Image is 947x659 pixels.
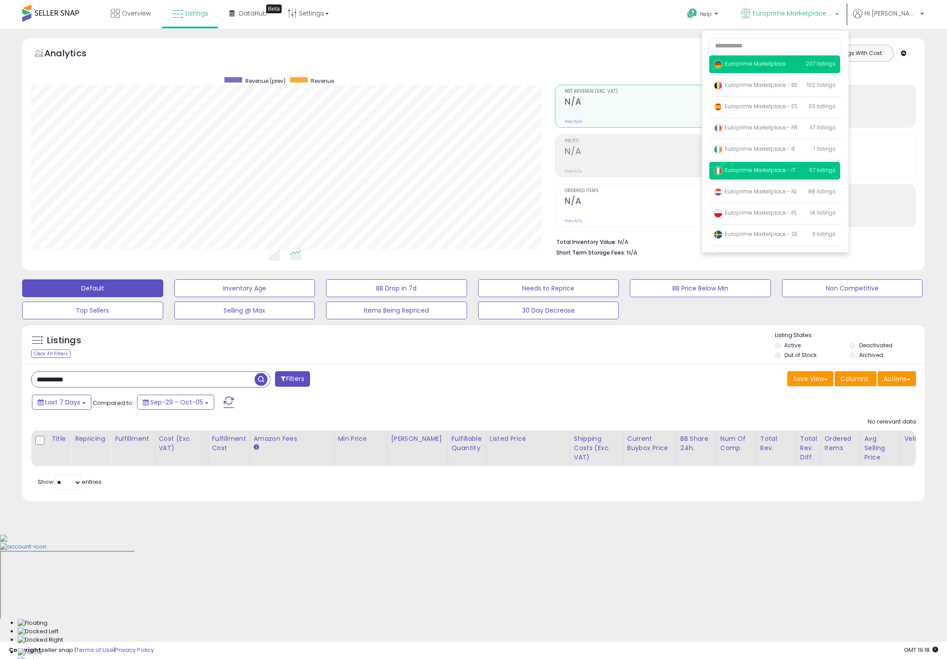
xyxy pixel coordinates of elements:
[878,371,916,386] button: Actions
[714,102,798,110] span: Europrime Marketplace - ES
[809,166,836,174] span: 67 listings
[714,60,723,69] img: germany.png
[714,81,798,89] span: Europrime Marketplace - BE
[245,77,286,85] span: Revenue (prev)
[478,302,619,319] button: 30 Day Decrease
[338,434,384,443] div: Min Price
[700,10,712,18] span: Help
[714,81,723,90] img: belgium.png
[753,9,833,18] span: Europrime Marketplace - IT
[159,434,204,453] div: Cost (Exc. VAT)
[254,443,259,451] small: Amazon Fees.
[44,47,104,62] h5: Analytics
[22,302,163,319] button: Top Sellers
[714,209,723,218] img: poland.png
[714,209,797,216] span: Europrime Marketplace - PL
[565,139,731,144] span: Profit
[115,434,151,443] div: Fulfillment
[714,124,723,133] img: france.png
[813,230,836,238] span: 11 listings
[565,89,731,94] span: Net Revenue (Exc. VAT)
[490,434,566,443] div: Listed Price
[478,279,619,297] button: Needs to Reprice
[275,371,310,387] button: Filters
[75,434,107,443] div: Repricing
[556,249,625,256] b: Short Term Storage Fees:
[185,9,208,18] span: Listings
[266,4,282,13] div: Tooltip anchor
[326,279,467,297] button: BB Drop in 7d
[254,434,330,443] div: Amazon Fees
[18,628,59,636] img: Docked Left
[714,251,790,268] span: Europrime Marketplace - [GEOGRAPHIC_DATA]
[835,371,876,386] button: Columns
[809,102,836,110] span: 63 listings
[859,341,892,349] label: Deactivated
[556,236,909,247] li: N/A
[784,341,801,349] label: Active
[452,434,482,453] div: Fulfillable Quantity
[714,230,798,238] span: Europrime Marketplace - SE
[18,636,63,644] img: Docked Right
[714,145,795,153] span: Europrime Marketplace - IE
[807,81,836,89] span: 102 listings
[311,77,334,85] span: Revenue
[150,398,203,407] span: Sep-29 - Oct-05
[720,434,753,453] div: Num of Comp.
[212,434,246,453] div: Fulfillment Cost
[714,230,723,239] img: sweden.png
[627,248,637,257] span: N/A
[680,434,713,453] div: BB Share 24h.
[864,434,897,462] div: Avg Selling Price
[859,351,883,359] label: Archived
[565,119,582,124] small: Prev: N/A
[810,124,836,131] span: 117 listings
[714,145,723,154] img: ireland.png
[137,395,214,410] button: Sep-29 - Oct-05
[31,349,71,358] div: Clear All Filters
[565,188,731,193] span: Ordered Items
[574,434,620,462] div: Shipping Costs (Exc. VAT)
[814,145,836,153] span: 1 listings
[556,238,617,246] b: Total Inventory Value:
[630,279,771,297] button: BB Price Below Min
[808,188,836,195] span: 88 listings
[38,478,102,486] span: Show: entries
[806,60,836,67] span: 207 listings
[687,8,698,19] i: Get Help
[810,209,836,216] span: 14 listings
[239,9,267,18] span: DataHub
[714,124,798,131] span: Europrime Marketplace - FR
[565,146,731,158] h2: N/A
[853,9,924,29] a: Hi [PERSON_NAME]
[627,434,673,453] div: Current Buybox Price
[326,302,467,319] button: Items Being Repriced
[760,434,793,453] div: Total Rev.
[714,251,723,260] img: uk.png
[18,648,42,657] img: Home
[565,169,582,174] small: Prev: N/A
[841,374,868,383] span: Columns
[784,351,817,359] label: Out of Stock
[714,166,796,174] span: Europrime Marketplace - IT
[825,47,891,59] button: Listings With Cost
[714,102,723,111] img: spain.png
[93,399,134,407] span: Compared to:
[800,434,817,462] div: Total Rev. Diff.
[47,334,81,347] h5: Listings
[32,395,91,410] button: Last 7 Days
[782,279,923,297] button: Non Competitive
[565,97,731,109] h2: N/A
[904,434,937,443] div: Velocity
[864,9,918,18] span: Hi [PERSON_NAME]
[714,188,723,196] img: netherlands.png
[18,619,47,628] img: Floating
[565,218,582,224] small: Prev: N/A
[680,1,727,29] a: Help
[565,196,731,208] h2: N/A
[45,398,80,407] span: Last 7 Days
[714,60,786,67] span: Europrime Marketplace
[122,9,151,18] span: Overview
[51,434,67,443] div: Title
[391,434,444,443] div: [PERSON_NAME]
